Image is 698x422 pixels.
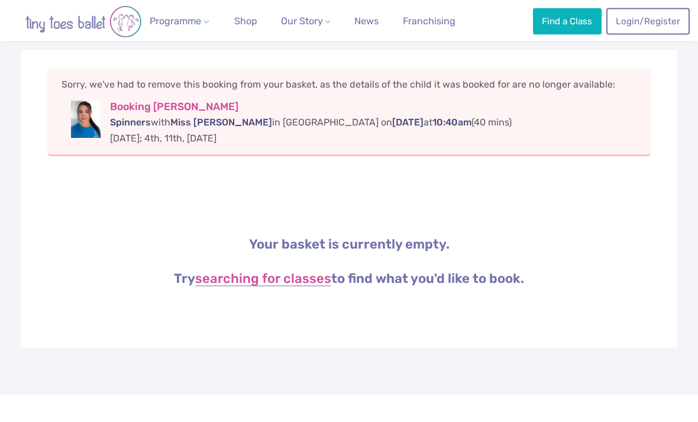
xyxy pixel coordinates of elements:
[195,273,331,287] a: searching for classes
[398,9,460,33] a: Franchising
[150,15,201,27] span: Programme
[354,15,379,27] span: News
[110,101,636,114] h3: Booking [PERSON_NAME]
[281,15,323,27] span: Our Story
[54,270,644,289] p: Try to find what you'd like to book.
[350,9,383,33] a: News
[234,15,257,27] span: Shop
[170,117,272,128] span: Miss [PERSON_NAME]
[110,133,636,146] p: [DATE]; 4th, 11th, [DATE]
[403,15,455,27] span: Franchising
[62,79,636,92] p: Sorry, we've had to remove this booking from your basket, as the details of the child it was book...
[432,117,471,128] span: 10:40am
[276,9,335,33] a: Our Story
[606,8,689,34] a: Login/Register
[110,117,151,128] span: Spinners
[229,9,261,33] a: Shop
[54,236,644,255] p: Your basket is currently empty.
[110,117,636,130] p: with in [GEOGRAPHIC_DATA] on at (40 mins)
[145,9,214,33] a: Programme
[533,8,602,34] a: Find a Class
[392,117,424,128] span: [DATE]
[12,6,154,38] img: tiny toes ballet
